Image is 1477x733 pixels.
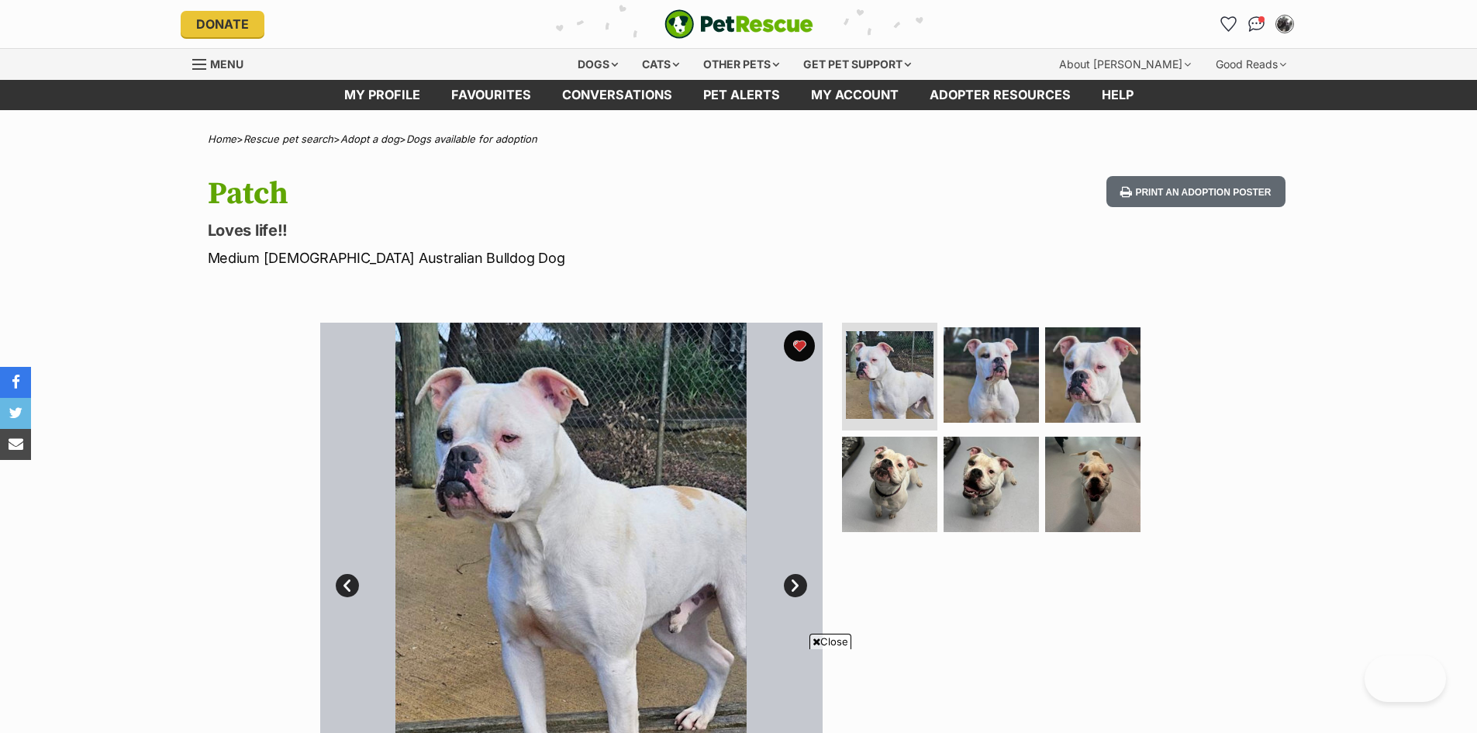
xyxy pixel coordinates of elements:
p: Loves life!! [208,220,864,241]
a: Menu [192,49,254,77]
img: logo-e224e6f780fb5917bec1dbf3a21bbac754714ae5b6737aabdf751b685950b380.svg [664,9,813,39]
a: Favourites [1216,12,1241,36]
a: Dogs available for adoption [406,133,537,145]
a: conversations [547,80,688,110]
img: Photo of Patch [1045,327,1141,423]
a: Favourites [436,80,547,110]
a: Adopt a dog [340,133,399,145]
button: favourite [784,330,815,361]
div: Dogs [567,49,629,80]
iframe: Advertisement [457,655,1021,725]
a: PetRescue [664,9,813,39]
a: Conversations [1244,12,1269,36]
div: About [PERSON_NAME] [1048,49,1202,80]
div: Get pet support [792,49,922,80]
a: Home [208,133,236,145]
p: Medium [DEMOGRAPHIC_DATA] Australian Bulldog Dog [208,247,864,268]
a: Donate [181,11,264,37]
iframe: Help Scout Beacon - Open [1365,655,1446,702]
a: Adopter resources [914,80,1086,110]
div: Good Reads [1205,49,1297,80]
span: Close [809,634,851,649]
img: chat-41dd97257d64d25036548639549fe6c8038ab92f7586957e7f3b1b290dea8141.svg [1248,16,1265,32]
a: My profile [329,80,436,110]
img: Photo of Patch [846,331,933,419]
a: Rescue pet search [243,133,333,145]
button: My account [1272,12,1297,36]
a: Help [1086,80,1149,110]
div: Other pets [692,49,790,80]
a: Pet alerts [688,80,795,110]
h1: Patch [208,176,864,212]
a: Next [784,574,807,597]
span: Menu [210,57,243,71]
button: Print an adoption poster [1106,176,1285,208]
div: Cats [631,49,690,80]
ul: Account quick links [1216,12,1297,36]
img: Photo of Patch [1045,437,1141,532]
a: My account [795,80,914,110]
img: Kate Stockwell profile pic [1277,16,1292,32]
img: Photo of Patch [842,437,937,532]
img: Photo of Patch [944,437,1039,532]
a: Prev [336,574,359,597]
img: Photo of Patch [944,327,1039,423]
div: > > > [169,133,1309,145]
